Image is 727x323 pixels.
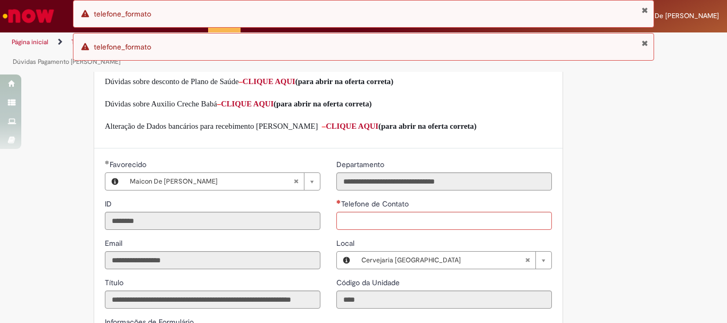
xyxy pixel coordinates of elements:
span: Telefone de Contato [341,199,411,209]
a: Cervejaria [GEOGRAPHIC_DATA]Limpar campo Local [356,252,551,269]
label: Somente leitura - Título [105,277,126,288]
button: Favorecido, Visualizar este registro Maicon De Jesus Pereira [105,173,125,190]
span: Alteração de Dados bancários para recebimento [PERSON_NAME] [105,122,318,130]
span: Dúvidas sobre desconto de Plano de Saúde [105,77,239,86]
span: Dúvidas sobre Auxilio Creche Babá [105,100,217,108]
a: CLIQUE AQUI [243,77,295,86]
span: (para abrir na oferta correta) [295,77,393,86]
span: Obrigatório Preenchido [105,160,110,164]
span: telefone_formato [94,42,151,52]
span: Somente leitura - Código da Unidade [336,278,402,287]
span: Local [336,238,357,248]
span: Maicon De [PERSON_NAME] [130,173,293,190]
abbr: Limpar campo Local [519,252,535,269]
span: Somente leitura - Email [105,238,125,248]
a: Todos os Catálogos [71,38,128,46]
span: (para abrir na oferta correta) [378,122,476,130]
input: Código da Unidade [336,291,552,309]
a: Maicon De [PERSON_NAME]Limpar campo Favorecido [125,173,320,190]
a: Dúvidas Pagamento [PERSON_NAME] [13,57,120,66]
button: Fechar Notificação [641,6,648,14]
input: Departamento [336,172,552,191]
span: – [322,122,326,130]
input: Email [105,251,320,269]
label: Somente leitura - Email [105,238,125,249]
label: Somente leitura - Código da Unidade [336,277,402,288]
a: Página inicial [12,38,48,46]
abbr: Limpar campo Favorecido [288,173,304,190]
span: Necessários [336,200,341,204]
img: ServiceNow [1,5,56,27]
a: CLIQUE AQUI [326,122,378,130]
input: ID [105,212,320,230]
span: Somente leitura - Departamento [336,160,386,169]
button: Fechar Notificação [641,39,648,47]
span: – [239,77,243,86]
span: (para abrir na oferta correta) [274,100,371,108]
span: – [217,100,221,108]
input: Título [105,291,320,309]
span: telefone_formato [94,9,151,19]
span: Maicon De [PERSON_NAME] [630,11,719,20]
label: Somente leitura - ID [105,198,114,209]
label: Somente leitura - Departamento [336,159,386,170]
a: CLIQUE AQUI [221,100,274,108]
ul: Trilhas de página [8,32,477,72]
span: Somente leitura - Título [105,278,126,287]
input: Telefone de Contato [336,212,552,230]
span: Necessários - Favorecido [110,160,148,169]
button: Local, Visualizar este registro Cervejaria Santa Catarina [337,252,356,269]
span: Cervejaria [GEOGRAPHIC_DATA] [361,252,525,269]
